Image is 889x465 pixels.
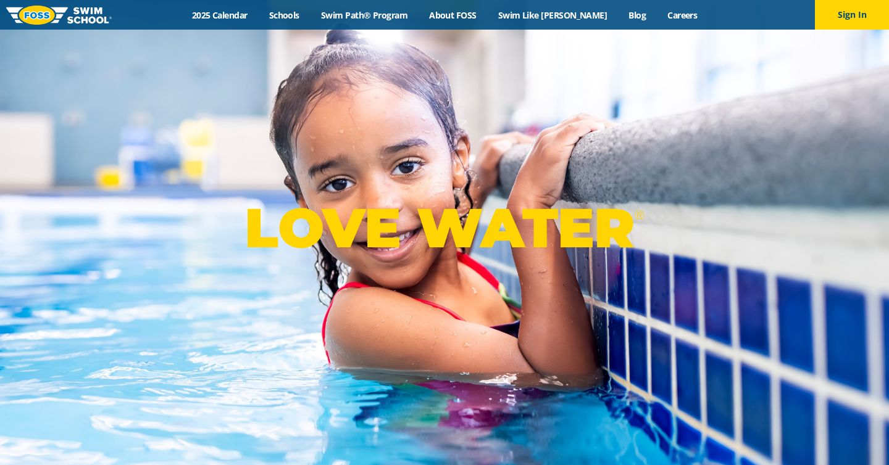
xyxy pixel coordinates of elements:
img: FOSS Swim School Logo [6,6,112,25]
a: Blog [618,9,657,21]
a: Swim Path® Program [310,9,418,21]
a: Swim Like [PERSON_NAME] [487,9,618,21]
sup: ® [634,207,644,223]
a: Schools [258,9,310,21]
a: Careers [657,9,708,21]
a: 2025 Calendar [181,9,258,21]
p: LOVE WATER [244,195,644,261]
a: About FOSS [419,9,488,21]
